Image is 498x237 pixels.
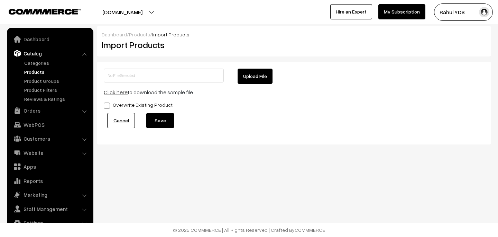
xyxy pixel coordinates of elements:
[22,95,91,103] a: Reviews & Ratings
[238,69,273,84] button: Upload File
[434,3,493,21] button: Rahul YDS
[9,147,91,159] a: Website
[104,89,193,96] span: to download the sample file
[129,32,150,37] a: Products
[9,7,69,15] a: COMMMERCE
[9,33,91,45] a: Dashboard
[78,3,167,21] button: [DOMAIN_NAME]
[9,175,91,187] a: Reports
[295,227,325,233] a: COMMMERCE
[378,4,425,19] a: My Subscription
[9,104,91,117] a: Orders
[102,31,486,38] div: / /
[102,32,127,37] a: Dashboard
[104,101,173,108] label: Overwrite Existing Product
[9,132,91,145] a: Customers
[330,4,372,19] a: Hire an Expert
[9,188,91,201] a: Marketing
[9,160,91,173] a: Apps
[9,9,81,14] img: COMMMERCE
[104,89,128,96] a: Click here
[9,119,91,131] a: WebPOS
[102,39,289,50] h2: Import Products
[104,69,224,82] input: No File Selected
[22,86,91,94] a: Product Filters
[22,77,91,85] a: Product Groups
[22,68,91,76] a: Products
[22,59,91,67] a: Categories
[9,217,91,229] a: Settings
[9,47,91,60] a: Catalog
[152,32,190,37] span: Import Products
[107,113,135,128] a: Cancel
[9,203,91,215] a: Staff Management
[479,7,489,17] img: user
[146,113,174,128] button: Save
